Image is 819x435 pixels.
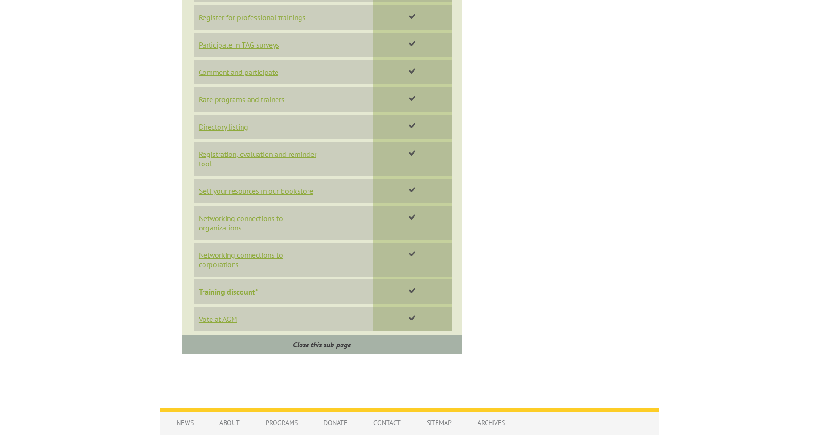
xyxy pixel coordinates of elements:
a: Networking connections to organizations [199,213,283,232]
i: Close this sub-page [293,340,351,349]
a: Contact [364,414,410,432]
a: Archives [468,414,514,432]
a: Training discount* [199,287,258,296]
a: Register for professional trainings [199,13,306,22]
a: Directory listing [199,122,248,131]
a: Close this sub-page [182,335,462,354]
a: Rate programs and trainers [199,95,284,104]
a: Donate [314,414,357,432]
a: Sell your resources in our bookstore [199,186,313,196]
a: About [210,414,249,432]
a: Participate in TAG surveys [199,40,279,49]
a: Vote at AGM [199,314,237,324]
a: Programs [256,414,307,432]
a: News [167,414,203,432]
a: Networking connections to corporations [199,250,283,269]
a: Sitemap [417,414,461,432]
a: Registration, evaluation and reminder tool [199,149,316,168]
a: Comment and participate [199,67,278,77]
